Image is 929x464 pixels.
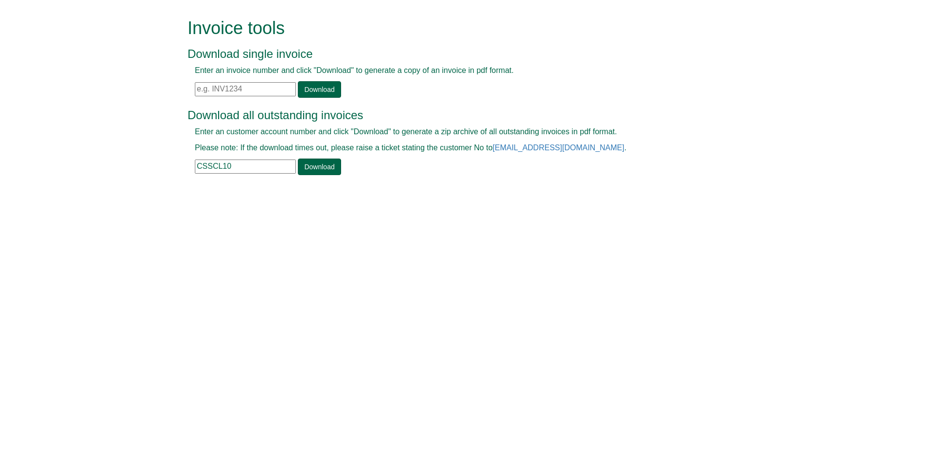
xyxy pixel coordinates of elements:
p: Please note: If the download times out, please raise a ticket stating the customer No to . [195,143,712,154]
h1: Invoice tools [188,18,720,38]
a: [EMAIL_ADDRESS][DOMAIN_NAME] [493,143,624,152]
h3: Download single invoice [188,48,720,60]
a: Download [298,81,341,98]
p: Enter an customer account number and click "Download" to generate a zip archive of all outstandin... [195,126,712,138]
a: Download [298,159,341,175]
p: Enter an invoice number and click "Download" to generate a copy of an invoice in pdf format. [195,65,712,76]
h3: Download all outstanding invoices [188,109,720,122]
input: e.g. INV1234 [195,82,296,96]
input: e.g. BLA02 [195,160,296,174]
